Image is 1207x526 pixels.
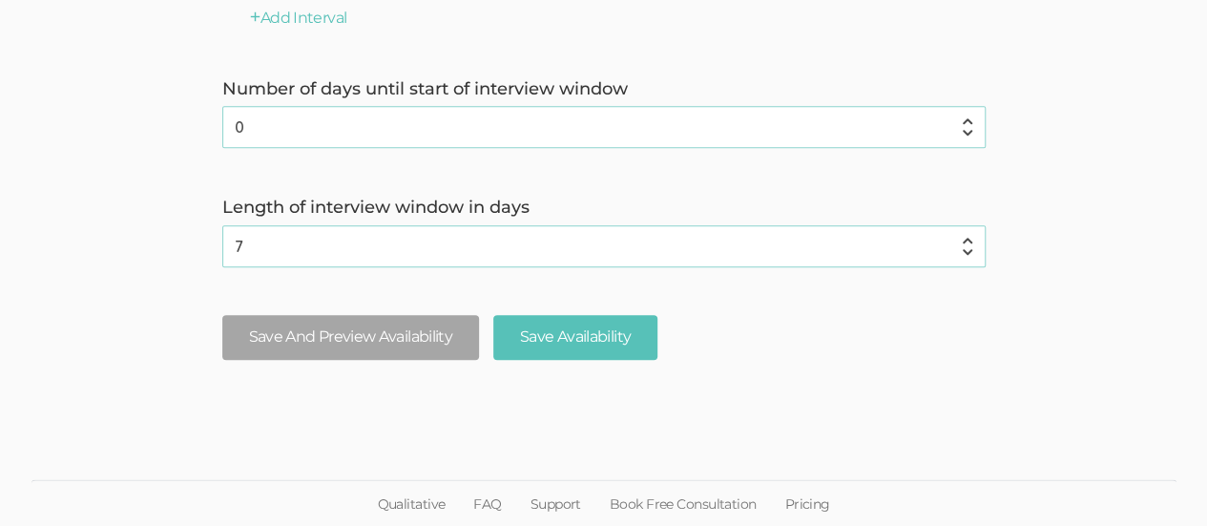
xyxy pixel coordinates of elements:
[493,315,657,360] input: Save Availability
[222,196,986,221] label: Length of interview window in days
[250,8,347,30] button: Add Interval
[222,315,479,360] button: Save And Preview Availability
[1112,434,1207,526] iframe: Chat Widget
[222,77,986,102] label: Number of days until start of interview window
